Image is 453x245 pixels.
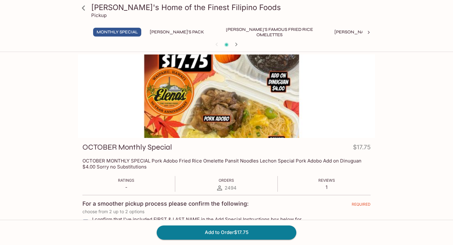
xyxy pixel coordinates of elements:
p: choose from 2 up to 2 options [82,209,371,214]
span: Ratings [118,178,134,183]
button: Monthly Special [93,28,141,37]
span: REQUIRED [352,202,371,209]
span: Orders [219,178,234,183]
button: [PERSON_NAME]'s Mixed Plates [331,28,411,37]
p: - [118,184,134,190]
button: Add to Order$17.75 [157,225,296,239]
span: Reviews [318,178,335,183]
button: [PERSON_NAME]'s Famous Fried Rice Omelettes [213,28,326,37]
span: 2494 [225,185,237,191]
div: OCTOBER Monthly Special [78,54,375,138]
h3: OCTOBER Monthly Special [82,142,172,152]
h3: [PERSON_NAME]'s Home of the Finest Filipino Foods [91,3,372,12]
button: [PERSON_NAME]'s Pack [146,28,208,37]
h4: $17.75 [353,142,371,155]
p: 1 [318,184,335,190]
h4: For a smoother pickup process please confirm the following: [82,200,249,207]
p: Pickup [91,12,107,18]
p: OCTOBER MONTHLY SPECIAL Pork Adobo Fried Rice Omelette Pansit Noodles Lechon Special Pork Adobo A... [82,158,371,170]
span: I confirm that I've included FIRST & LAST NAME in the Add Special Instructions box below for one ... [92,216,310,228]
